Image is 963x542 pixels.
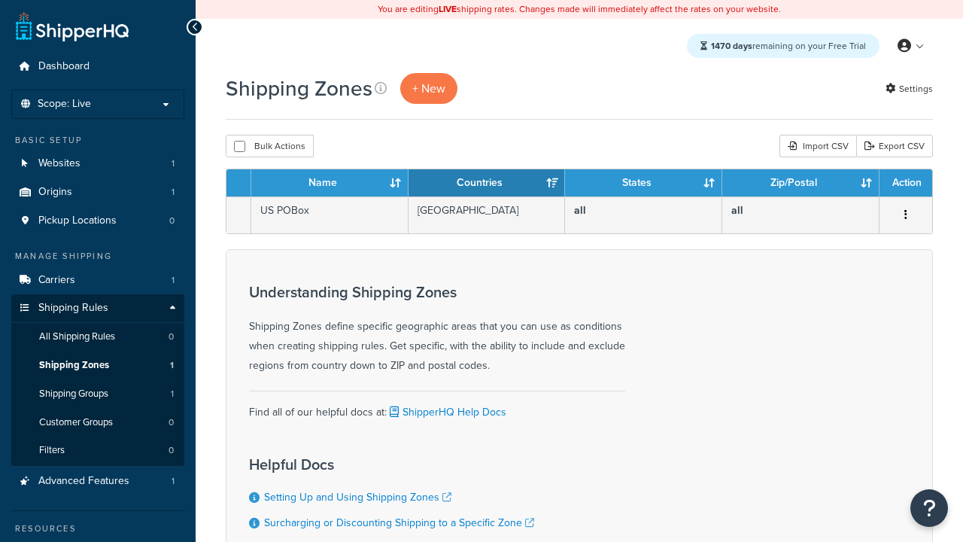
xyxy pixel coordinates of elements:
[11,150,184,178] a: Websites 1
[249,456,534,473] h3: Helpful Docs
[11,266,184,294] li: Carriers
[38,157,81,170] span: Websites
[11,522,184,535] div: Resources
[169,416,174,429] span: 0
[226,74,372,103] h1: Shipping Zones
[249,284,625,376] div: Shipping Zones define specific geographic areas that you can use as conditions when creating ship...
[38,215,117,227] span: Pickup Locations
[169,215,175,227] span: 0
[39,330,115,343] span: All Shipping Rules
[879,169,932,196] th: Action
[11,266,184,294] a: Carriers 1
[711,39,752,53] strong: 1470 days
[11,437,184,464] li: Filters
[11,323,184,351] li: All Shipping Rules
[400,73,457,104] a: + New
[38,186,72,199] span: Origins
[387,404,506,420] a: ShipperHQ Help Docs
[38,60,90,73] span: Dashboard
[731,202,743,218] b: all
[38,274,75,287] span: Carriers
[439,2,457,16] b: LIVE
[226,135,314,157] button: Bulk Actions
[171,388,174,400] span: 1
[170,359,174,372] span: 1
[886,78,933,99] a: Settings
[722,169,879,196] th: Zip/Postal: activate to sort column ascending
[11,134,184,147] div: Basic Setup
[11,380,184,408] a: Shipping Groups 1
[11,207,184,235] a: Pickup Locations 0
[11,352,184,379] a: Shipping Zones 1
[11,467,184,495] a: Advanced Features 1
[251,196,409,233] td: US POBox
[11,53,184,81] a: Dashboard
[11,323,184,351] a: All Shipping Rules 0
[11,178,184,206] a: Origins 1
[565,169,722,196] th: States: activate to sort column ascending
[11,294,184,322] a: Shipping Rules
[169,444,174,457] span: 0
[16,11,129,41] a: ShipperHQ Home
[910,489,948,527] button: Open Resource Center
[172,186,175,199] span: 1
[11,250,184,263] div: Manage Shipping
[11,467,184,495] li: Advanced Features
[412,80,445,97] span: + New
[11,409,184,437] li: Customer Groups
[39,359,109,372] span: Shipping Zones
[39,388,108,400] span: Shipping Groups
[574,202,586,218] b: all
[11,352,184,379] li: Shipping Zones
[779,135,856,157] div: Import CSV
[687,34,879,58] div: remaining on your Free Trial
[38,302,108,315] span: Shipping Rules
[169,330,174,343] span: 0
[11,294,184,466] li: Shipping Rules
[409,169,566,196] th: Countries: activate to sort column ascending
[11,409,184,437] a: Customer Groups 0
[11,178,184,206] li: Origins
[11,380,184,408] li: Shipping Groups
[172,157,175,170] span: 1
[38,475,129,488] span: Advanced Features
[11,207,184,235] li: Pickup Locations
[409,196,566,233] td: [GEOGRAPHIC_DATA]
[11,150,184,178] li: Websites
[39,444,65,457] span: Filters
[264,515,534,531] a: Surcharging or Discounting Shipping to a Specific Zone
[38,98,91,111] span: Scope: Live
[172,274,175,287] span: 1
[249,391,625,422] div: Find all of our helpful docs at:
[856,135,933,157] a: Export CSV
[251,169,409,196] th: Name: activate to sort column ascending
[172,475,175,488] span: 1
[264,489,451,505] a: Setting Up and Using Shipping Zones
[11,437,184,464] a: Filters 0
[39,416,113,429] span: Customer Groups
[249,284,625,300] h3: Understanding Shipping Zones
